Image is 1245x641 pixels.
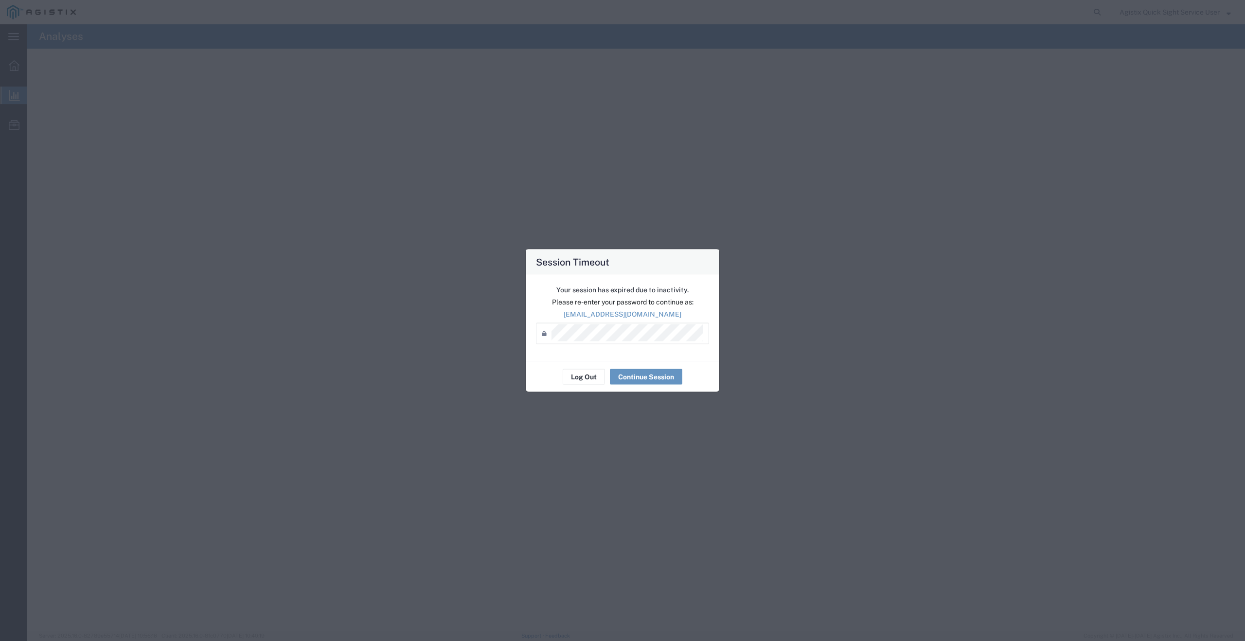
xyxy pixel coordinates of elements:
[610,369,682,385] button: Continue Session
[536,255,609,269] h4: Session Timeout
[536,285,709,295] p: Your session has expired due to inactivity.
[536,309,709,320] p: [EMAIL_ADDRESS][DOMAIN_NAME]
[563,369,605,385] button: Log Out
[536,297,709,307] p: Please re-enter your password to continue as:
